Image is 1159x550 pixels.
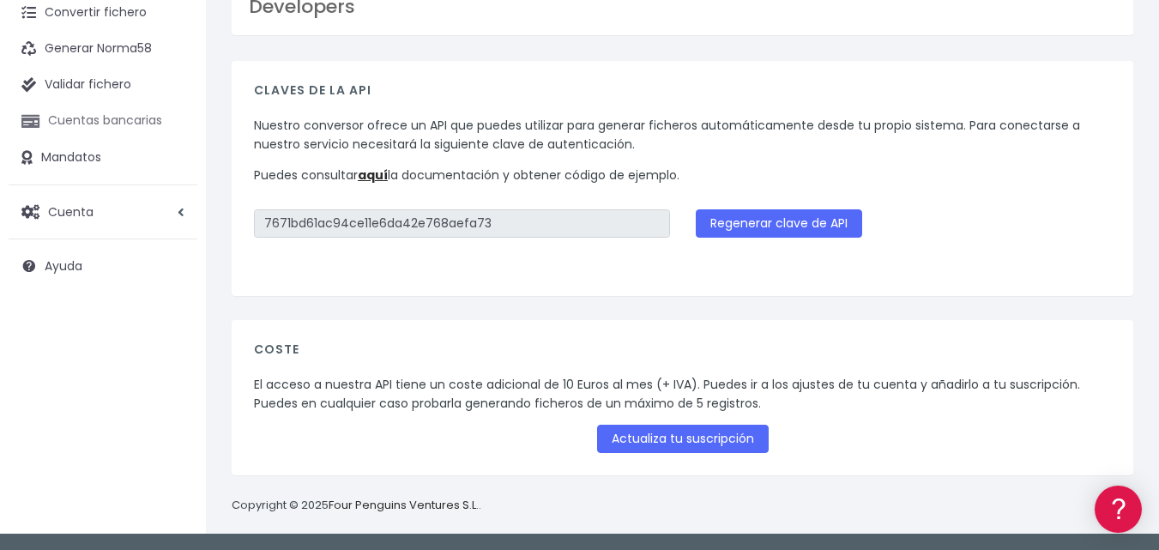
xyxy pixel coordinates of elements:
a: Problemas habituales [17,244,326,270]
div: Facturación [17,341,326,357]
a: aquí [358,166,388,184]
a: Generar Norma58 [9,31,197,67]
div: Información general [17,119,326,136]
a: Cuentas bancarias [9,103,197,139]
p: Puedes consultar la documentación y obtener código de ejemplo. [254,166,1111,184]
span: Cuenta [48,202,94,220]
a: General [17,368,326,395]
span: Ayuda [45,257,82,275]
a: Cuenta [9,194,197,230]
a: Videotutoriales [17,270,326,297]
a: Información general [17,146,326,172]
a: POWERED BY ENCHANT [236,494,330,511]
a: Ayuda [9,248,197,284]
a: Four Penguins Ventures S.L. [329,497,479,513]
button: Contáctanos [17,459,326,489]
div: Convertir ficheros [17,190,326,206]
a: Formatos [17,217,326,244]
a: Validar fichero [9,67,197,103]
a: Actualiza tu suscripción [597,425,769,453]
h4: Coste [254,342,1111,366]
h4: Claves de la API [254,83,1111,106]
a: Perfiles de empresas [17,297,326,323]
p: Copyright © 2025 . [232,497,481,515]
div: Programadores [17,412,326,428]
p: Nuestro conversor ofrece un API que puedes utilizar para generar ficheros automáticamente desde t... [254,116,1111,154]
a: Mandatos [9,140,197,176]
a: Regenerar clave de API [696,209,862,238]
p: El acceso a nuestra API tiene un coste adicional de 10 Euros al mes (+ IVA). Puedes ir a los ajus... [254,375,1111,414]
a: API [17,438,326,465]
